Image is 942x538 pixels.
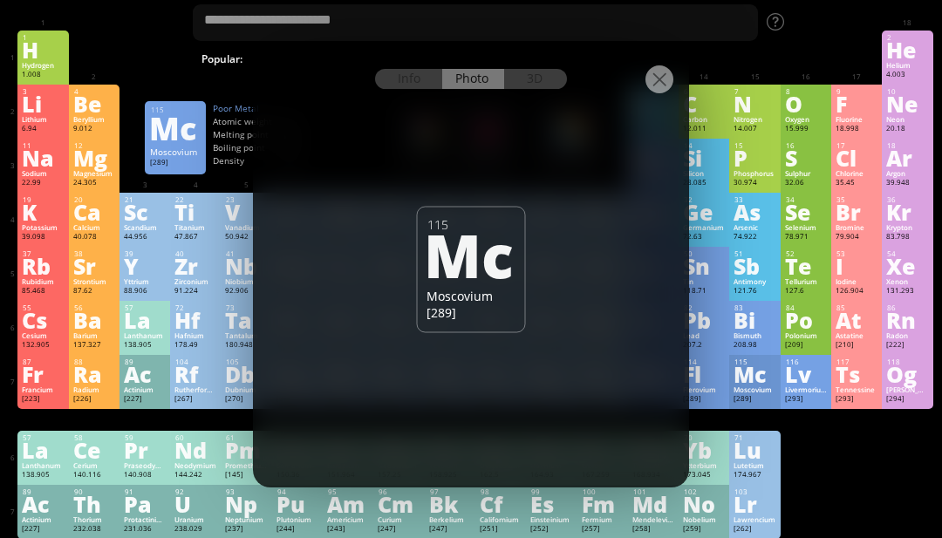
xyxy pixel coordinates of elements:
[734,202,775,221] div: As
[836,169,877,178] div: Chlorine
[22,385,64,394] div: Francium
[22,286,64,296] div: 85.468
[213,155,283,167] div: Density
[683,461,725,470] div: Ytterbium
[73,202,115,221] div: Ca
[22,40,64,59] div: H
[734,394,775,405] div: [289]
[887,358,928,366] div: 118
[74,303,115,312] div: 56
[785,364,827,384] div: Lv
[201,50,267,73] div: Popular:
[734,87,775,96] div: 7
[125,433,166,442] div: 59
[734,277,775,286] div: Antimony
[22,440,64,460] div: La
[836,303,877,312] div: 85
[480,494,522,514] div: Cf
[886,385,928,394] div: [PERSON_NAME]
[886,124,928,134] div: 20.18
[213,116,283,127] div: Atomic weight
[225,340,267,351] div: 180.948
[633,487,674,496] div: 101
[174,515,216,524] div: Uranium
[124,340,166,351] div: 138.905
[327,494,369,514] div: Am
[73,494,115,514] div: Th
[73,223,115,232] div: Calcium
[836,340,877,351] div: [210]
[684,249,725,258] div: 50
[886,178,928,188] div: 39.948
[73,115,115,124] div: Beryllium
[886,394,928,405] div: [294]
[734,303,775,312] div: 83
[836,141,877,150] div: 17
[785,115,827,124] div: Oxygen
[734,331,775,340] div: Bismuth
[683,223,725,232] div: Germanium
[836,277,877,286] div: Iodine
[683,202,725,221] div: Ge
[886,256,928,276] div: Xe
[73,256,115,276] div: Sr
[886,331,928,340] div: Radon
[174,440,216,460] div: Nd
[226,249,267,258] div: 41
[125,358,166,366] div: 89
[225,440,267,460] div: Pm
[836,385,877,394] div: Tennessine
[734,286,775,296] div: 121.76
[73,331,115,340] div: Barium
[683,232,725,242] div: 72.63
[683,310,725,330] div: Pb
[73,178,115,188] div: 24.305
[734,94,775,113] div: N
[683,169,725,178] div: Silicon
[887,195,928,204] div: 36
[150,158,201,172] div: [289]
[886,115,928,124] div: Neon
[225,470,267,480] div: [145]
[684,303,725,312] div: 82
[379,487,420,496] div: 96
[23,33,64,42] div: 1
[734,141,775,150] div: 15
[225,202,267,221] div: V
[73,461,115,470] div: Cerium
[124,223,166,232] div: Scandium
[23,195,64,204] div: 19
[23,303,64,312] div: 55
[213,129,283,140] div: Melting point
[225,286,267,296] div: 92.906
[174,385,216,394] div: Rutherfordium
[22,115,64,124] div: Lithium
[684,358,725,366] div: 114
[124,286,166,296] div: 88.906
[23,141,64,150] div: 11
[22,364,64,384] div: Fr
[328,487,369,496] div: 95
[226,358,267,366] div: 105
[785,169,827,178] div: Sulphur
[886,94,928,113] div: Ne
[73,94,115,113] div: Be
[785,148,827,167] div: S
[22,61,64,70] div: Hydrogen
[683,331,725,340] div: Lead
[225,331,267,340] div: Tantalum
[124,440,166,460] div: Pr
[124,202,166,221] div: Sc
[785,232,827,242] div: 78.971
[583,487,624,496] div: 100
[786,303,827,312] div: 84
[175,433,216,442] div: 60
[836,286,877,296] div: 126.904
[124,331,166,340] div: Lanthanum
[734,195,775,204] div: 33
[174,340,216,351] div: 178.49
[886,169,928,178] div: Argon
[174,470,216,480] div: 144.242
[734,223,775,232] div: Arsenic
[684,87,725,96] div: 6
